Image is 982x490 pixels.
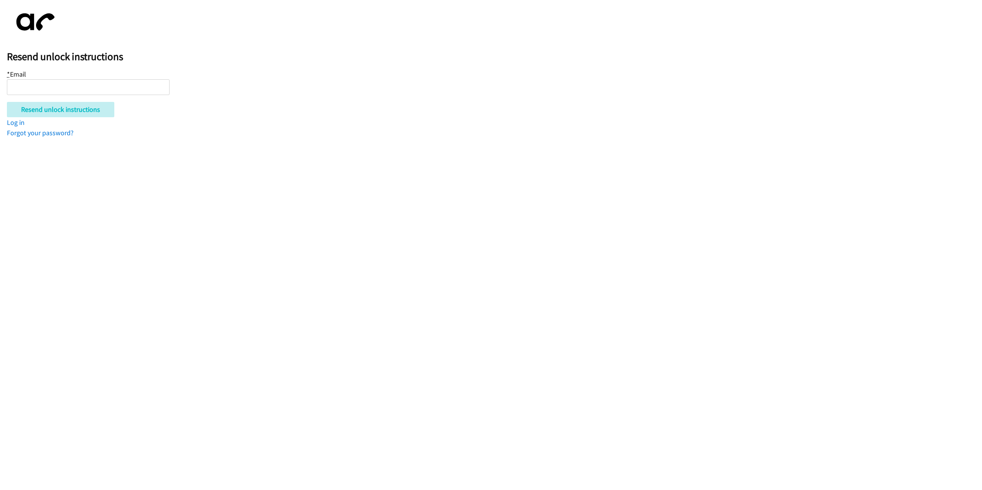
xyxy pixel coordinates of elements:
label: Email [7,70,26,79]
h2: Resend unlock instructions [7,50,982,63]
a: Forgot your password? [7,128,74,137]
abbr: required [7,70,10,79]
a: Log in [7,118,25,127]
input: Resend unlock instructions [7,102,114,117]
img: aphone-8a226864a2ddd6a5e75d1ebefc011f4aa8f32683c2d82f3fb0802fe031f96514.svg [7,7,61,37]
